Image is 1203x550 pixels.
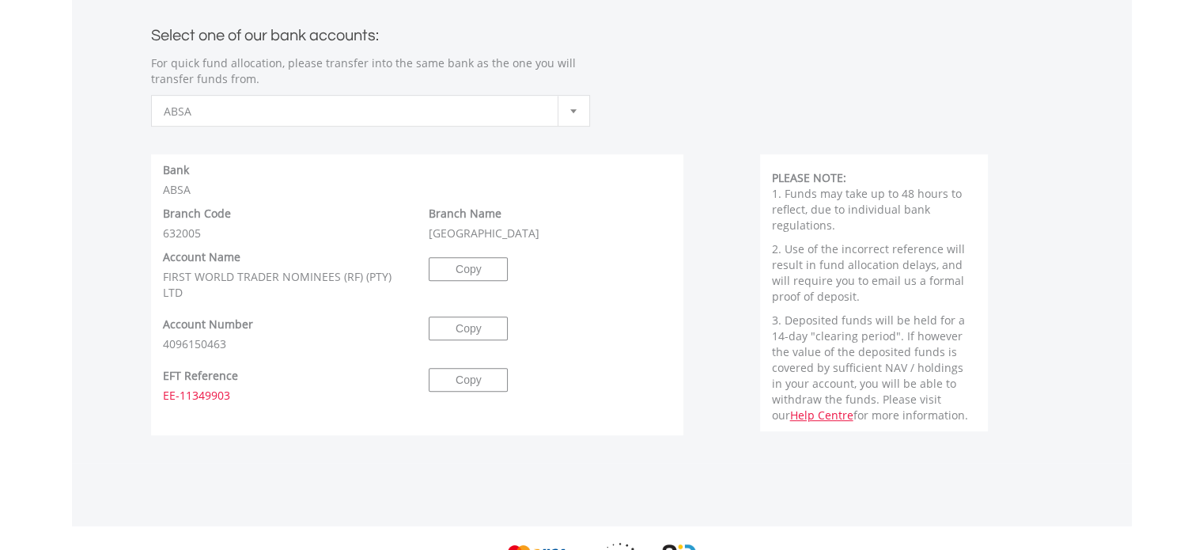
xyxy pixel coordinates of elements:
[163,336,226,351] span: 4096150463
[429,317,508,340] button: Copy
[151,206,418,241] div: 632005
[163,317,253,332] label: Account Number
[151,162,684,198] div: ABSA
[163,269,406,301] p: FIRST WORLD TRADER NOMINEES (RF) (PTY) LTD
[429,257,508,281] button: Copy
[429,206,501,222] label: Branch Name
[772,241,977,305] p: 2. Use of the incorrect reference will result in fund allocation delays, and will require you to ...
[772,313,977,423] p: 3. Deposited funds will be held for a 14-day "clearing period". If however the value of the depos...
[151,55,590,87] p: For quick fund allocation, please transfer into the same bank as the one you will transfer funds ...
[772,170,846,185] b: PLEASE NOTE:
[417,206,683,241] div: [GEOGRAPHIC_DATA]
[772,186,977,233] p: 1. Funds may take up to 48 hours to reflect, due to individual bank regulations.
[151,22,379,44] label: Select one of our bank accounts:
[164,96,554,127] span: ABSA
[790,408,853,423] a: Help Centre
[163,249,240,265] label: Account Name
[163,162,189,178] label: Bank
[163,368,238,384] label: EFT Reference
[429,368,508,392] button: Copy
[163,206,231,222] label: Branch Code
[163,388,230,403] span: EE-11349903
